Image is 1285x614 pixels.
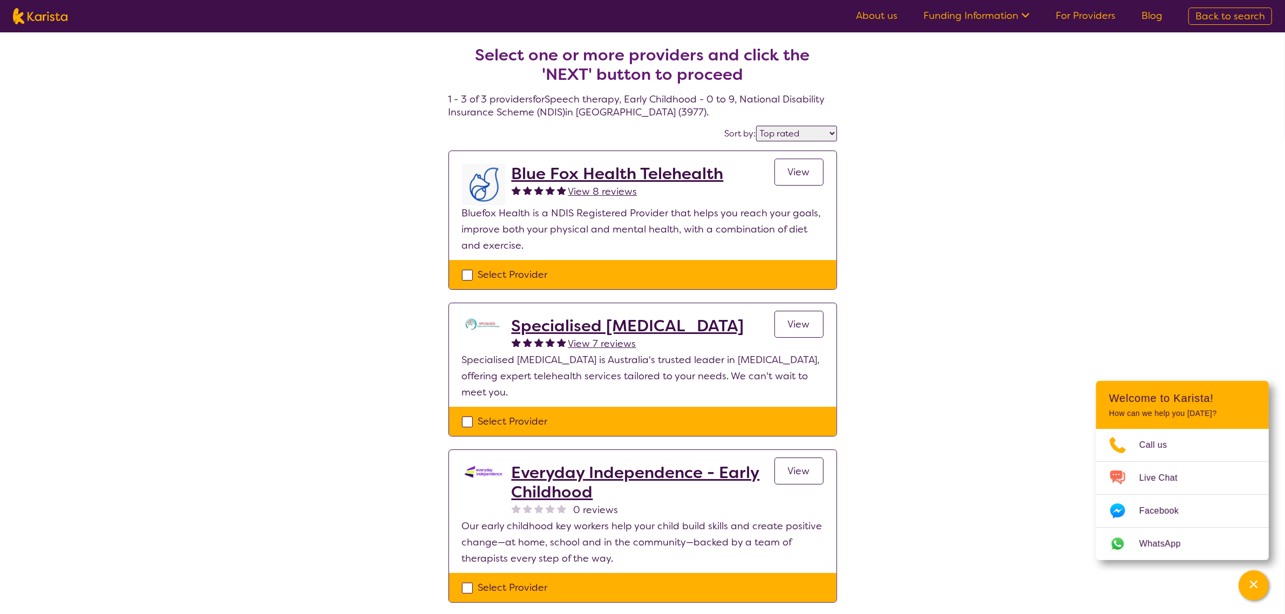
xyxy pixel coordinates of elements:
[512,338,521,347] img: fullstar
[568,183,637,200] a: View 8 reviews
[568,336,636,352] a: View 7 reviews
[557,186,566,195] img: fullstar
[557,504,566,513] img: nonereviewstar
[546,338,555,347] img: fullstar
[1239,570,1269,601] button: Channel Menu
[448,19,837,119] h4: 1 - 3 of 3 providers for Speech therapy , Early Childhood - 0 to 9 , National Disability Insuranc...
[574,502,618,518] span: 0 reviews
[461,45,824,84] h2: Select one or more providers and click the 'NEXT' button to proceed
[774,159,824,186] a: View
[523,186,532,195] img: fullstar
[512,316,744,336] a: Specialised [MEDICAL_DATA]
[557,338,566,347] img: fullstar
[512,164,724,183] a: Blue Fox Health Telehealth
[462,352,824,400] p: Specialised [MEDICAL_DATA] is Australia's trusted leader in [MEDICAL_DATA], offering expert teleh...
[1139,437,1180,453] span: Call us
[568,337,636,350] span: View 7 reviews
[462,164,505,205] img: qqhcbsxgbvucx6uh3aeq.png
[1139,536,1194,552] span: WhatsApp
[523,504,532,513] img: nonereviewstar
[534,338,543,347] img: fullstar
[512,504,521,513] img: nonereviewstar
[512,463,774,502] a: Everyday Independence - Early Childhood
[523,338,532,347] img: fullstar
[546,504,555,513] img: nonereviewstar
[856,9,898,22] a: About us
[1056,9,1116,22] a: For Providers
[462,463,505,480] img: kdssqoqrr0tfqzmv8ac0.png
[1141,9,1162,22] a: Blog
[923,9,1030,22] a: Funding Information
[534,504,543,513] img: nonereviewstar
[1139,470,1191,486] span: Live Chat
[1109,392,1256,405] h2: Welcome to Karista!
[534,186,543,195] img: fullstar
[462,518,824,567] p: Our early childhood key workers help your child build skills and create positive change—at home, ...
[788,166,810,179] span: View
[1188,8,1272,25] a: Back to search
[1096,381,1269,560] div: Channel Menu
[788,465,810,477] span: View
[788,318,810,331] span: View
[512,186,521,195] img: fullstar
[1195,10,1265,23] span: Back to search
[462,316,505,332] img: tc7lufxpovpqcirzzyzq.png
[13,8,67,24] img: Karista logo
[725,128,756,139] label: Sort by:
[1096,528,1269,560] a: Web link opens in a new tab.
[546,186,555,195] img: fullstar
[1139,503,1192,519] span: Facebook
[568,185,637,198] span: View 8 reviews
[774,458,824,485] a: View
[462,205,824,254] p: Bluefox Health is a NDIS Registered Provider that helps you reach your goals, improve both your p...
[1109,409,1256,418] p: How can we help you [DATE]?
[1096,429,1269,560] ul: Choose channel
[774,311,824,338] a: View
